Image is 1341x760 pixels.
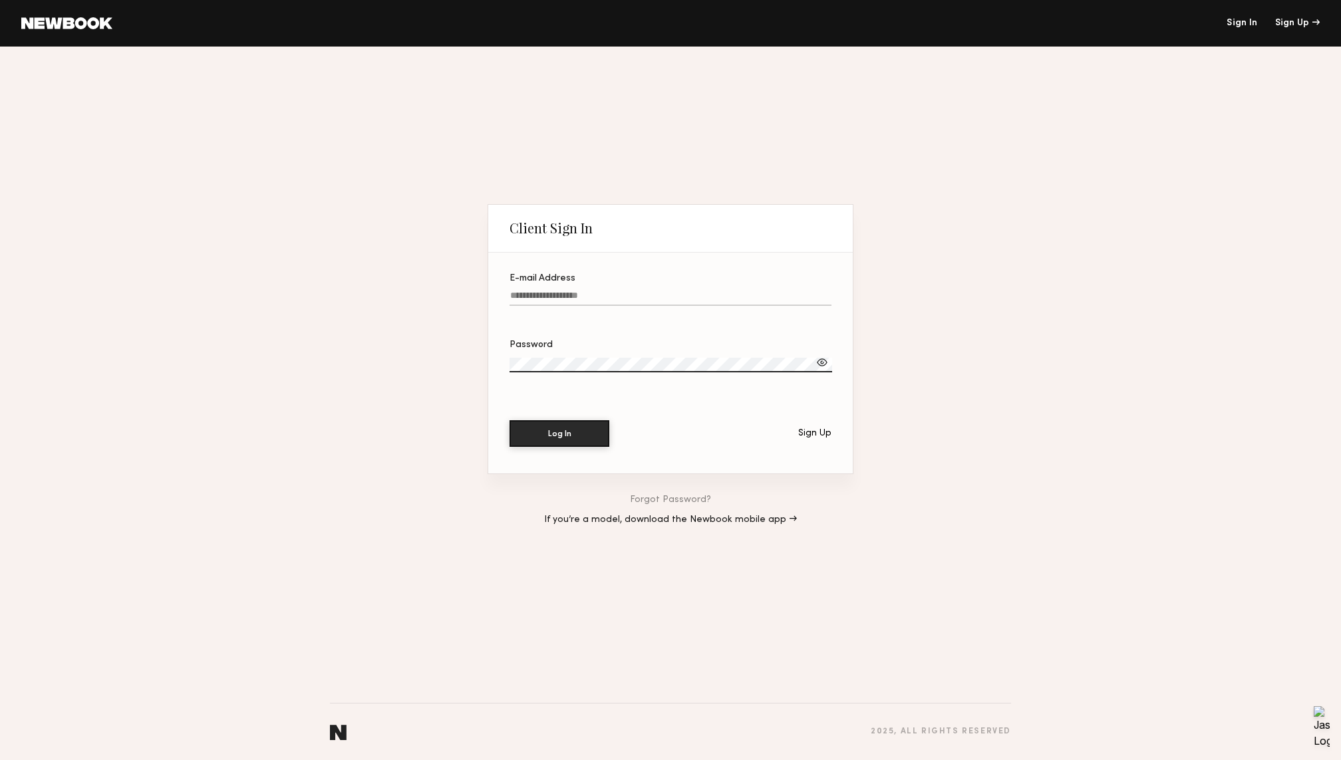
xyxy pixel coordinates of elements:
input: Password [510,358,832,372]
div: Password [510,340,831,350]
div: Sign Up [1275,19,1320,28]
input: E-mail Address [510,291,831,306]
div: Sign Up [798,429,831,438]
div: E-mail Address [510,274,831,283]
div: 2025 , all rights reserved [871,727,1011,736]
a: If you’re a model, download the Newbook mobile app → [544,515,797,525]
div: Client Sign In [510,220,593,236]
button: Log In [510,420,609,447]
a: Forgot Password? [630,495,711,505]
a: Sign In [1227,19,1257,28]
